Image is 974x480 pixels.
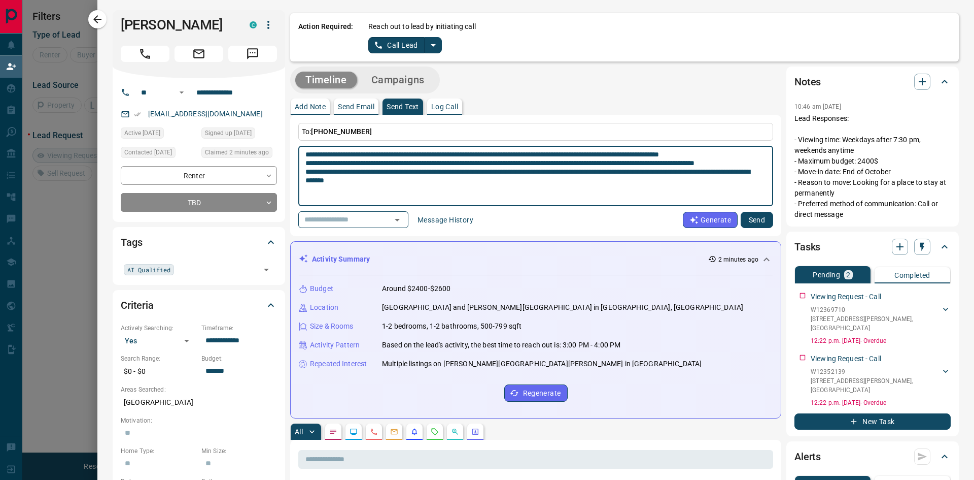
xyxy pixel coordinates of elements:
span: Claimed 2 minutes ago [205,147,269,157]
p: W12369710 [811,305,941,314]
div: Notes [794,70,951,94]
p: Home Type: [121,446,196,456]
p: Viewing Request - Call [811,354,881,364]
svg: Notes [329,428,337,436]
p: Budget: [201,354,277,363]
h2: Alerts [794,449,821,465]
div: Activity Summary2 minutes ago [299,250,773,269]
svg: Requests [431,428,439,436]
p: Areas Searched: [121,385,277,394]
p: Action Required: [298,21,353,53]
p: Add Note [295,103,326,110]
h2: Notes [794,74,821,90]
p: Size & Rooms [310,321,354,332]
p: 2 minutes ago [718,255,758,264]
p: [GEOGRAPHIC_DATA] [121,394,277,411]
p: Pending [813,271,840,278]
p: 10:46 am [DATE] [794,103,841,110]
p: Completed [894,272,930,279]
p: 12:22 p.m. [DATE] - Overdue [811,398,951,407]
div: split button [368,37,442,53]
p: Actively Searching: [121,324,196,333]
p: Repeated Interest [310,359,367,369]
div: Tasks [794,235,951,259]
div: Criteria [121,293,277,317]
p: [STREET_ADDRESS][PERSON_NAME] , [GEOGRAPHIC_DATA] [811,314,941,333]
div: Sun Sep 14 2025 [201,147,277,161]
button: Call Lead [368,37,425,53]
p: Location [310,302,338,313]
p: Reach out to lead by initiating call [368,21,476,32]
span: AI Qualified [127,265,170,275]
button: Regenerate [504,385,568,402]
p: [GEOGRAPHIC_DATA] and [PERSON_NAME][GEOGRAPHIC_DATA] in [GEOGRAPHIC_DATA], [GEOGRAPHIC_DATA] [382,302,743,313]
p: Budget [310,283,333,294]
svg: Opportunities [451,428,459,436]
p: 12:22 p.m. [DATE] - Overdue [811,336,951,345]
button: Timeline [295,72,357,88]
p: 1-2 bedrooms, 1-2 bathrooms, 500-799 sqft [382,321,521,332]
p: Timeframe: [201,324,277,333]
div: W12369710[STREET_ADDRESS][PERSON_NAME],[GEOGRAPHIC_DATA] [811,303,951,335]
svg: Email Verified [134,111,141,118]
p: $0 - $0 [121,363,196,380]
div: Thu Sep 11 2025 [121,127,196,142]
p: 2 [846,271,850,278]
p: Around $2400-$2600 [382,283,450,294]
svg: Emails [390,428,398,436]
span: Message [228,46,277,62]
a: [EMAIL_ADDRESS][DOMAIN_NAME] [148,110,263,118]
h2: Criteria [121,297,154,313]
p: Multiple listings on [PERSON_NAME][GEOGRAPHIC_DATA][PERSON_NAME] in [GEOGRAPHIC_DATA] [382,359,702,369]
div: Yes [121,333,196,349]
div: Thu Sep 11 2025 [201,127,277,142]
h2: Tasks [794,239,820,255]
div: Thu Sep 11 2025 [121,147,196,161]
span: Call [121,46,169,62]
div: Renter [121,166,277,185]
p: Viewing Request - Call [811,292,881,302]
p: W12352139 [811,367,941,376]
div: W12352139[STREET_ADDRESS][PERSON_NAME],[GEOGRAPHIC_DATA] [811,365,951,397]
div: Alerts [794,444,951,469]
p: All [295,428,303,435]
button: Open [259,263,273,277]
span: Contacted [DATE] [124,147,172,157]
p: Min Size: [201,446,277,456]
button: New Task [794,413,951,430]
p: Lead Responses: - Viewing time: Weekdays after 7:30 pm, weekends anytime - Maximum budget: 2400$ ... [794,113,951,220]
h1: [PERSON_NAME] [121,17,234,33]
h2: Tags [121,234,142,250]
p: Based on the lead's activity, the best time to reach out is: 3:00 PM - 4:00 PM [382,340,620,350]
span: Active [DATE] [124,128,160,138]
p: Send Text [387,103,419,110]
div: condos.ca [250,21,257,28]
button: Message History [411,212,479,228]
p: Activity Pattern [310,340,360,350]
p: Activity Summary [312,254,370,265]
div: TBD [121,193,277,212]
p: Search Range: [121,354,196,363]
svg: Listing Alerts [410,428,419,436]
div: Tags [121,230,277,254]
span: Email [175,46,223,62]
p: Send Email [338,103,374,110]
p: Log Call [431,103,458,110]
button: Generate [683,212,738,228]
svg: Calls [370,428,378,436]
button: Send [741,212,773,228]
svg: Agent Actions [471,428,479,436]
span: Signed up [DATE] [205,128,252,138]
button: Open [176,86,188,99]
button: Campaigns [361,72,435,88]
button: Open [390,213,404,227]
span: [PHONE_NUMBER] [311,127,372,136]
p: Motivation: [121,416,277,425]
p: To: [298,123,773,141]
p: [STREET_ADDRESS][PERSON_NAME] , [GEOGRAPHIC_DATA] [811,376,941,395]
svg: Lead Browsing Activity [350,428,358,436]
